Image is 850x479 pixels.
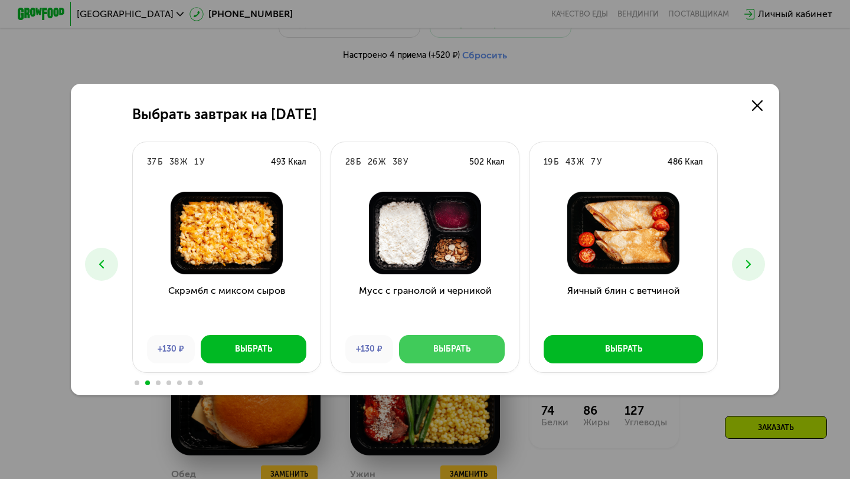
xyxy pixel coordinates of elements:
[393,156,402,168] div: 38
[201,335,306,363] button: Выбрать
[142,192,311,274] img: Скрэмбл с миксом сыров
[271,156,306,168] div: 493 Ккал
[147,156,156,168] div: 37
[158,156,162,168] div: Б
[200,156,204,168] div: У
[544,335,703,363] button: Выбрать
[169,156,179,168] div: 38
[605,343,642,355] div: Выбрать
[133,284,321,326] h3: Скрэмбл с миксом сыров
[565,156,576,168] div: 43
[368,156,377,168] div: 26
[378,156,385,168] div: Ж
[147,335,195,363] div: +130 ₽
[539,192,708,274] img: Яичный блин с ветчиной
[597,156,601,168] div: У
[591,156,596,168] div: 7
[554,156,558,168] div: Б
[235,343,272,355] div: Выбрать
[529,284,717,326] h3: Яичный блин с ветчиной
[180,156,187,168] div: Ж
[399,335,505,363] button: Выбрать
[469,156,505,168] div: 502 Ккал
[433,343,470,355] div: Выбрать
[341,192,509,274] img: Мусс с гранолой и черникой
[577,156,584,168] div: Ж
[668,156,703,168] div: 486 Ккал
[194,156,198,168] div: 1
[356,156,361,168] div: Б
[331,284,519,326] h3: Мусс с гранолой и черникой
[345,335,393,363] div: +130 ₽
[544,156,552,168] div: 19
[345,156,355,168] div: 28
[132,106,317,123] h2: Выбрать завтрак на [DATE]
[403,156,408,168] div: У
